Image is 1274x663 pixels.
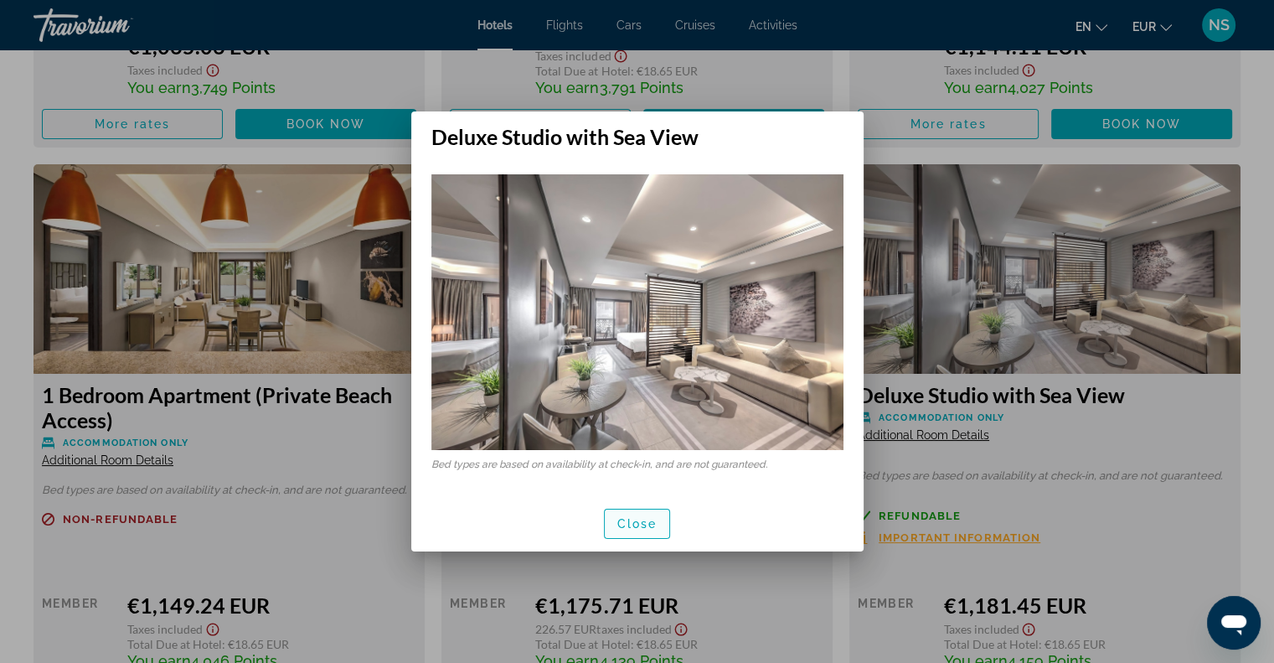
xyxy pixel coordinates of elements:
p: Bed types are based on availability at check-in, and are not guaranteed. [431,458,843,470]
button: Close [604,509,671,539]
img: 90993c99-ab7d-4681-be4e-a4137f7121d1.jpeg [431,174,843,450]
h2: Deluxe Studio with Sea View [411,111,864,149]
iframe: Кнопка запуска окна обмена сообщениями [1207,596,1261,650]
span: Close [617,517,658,531]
